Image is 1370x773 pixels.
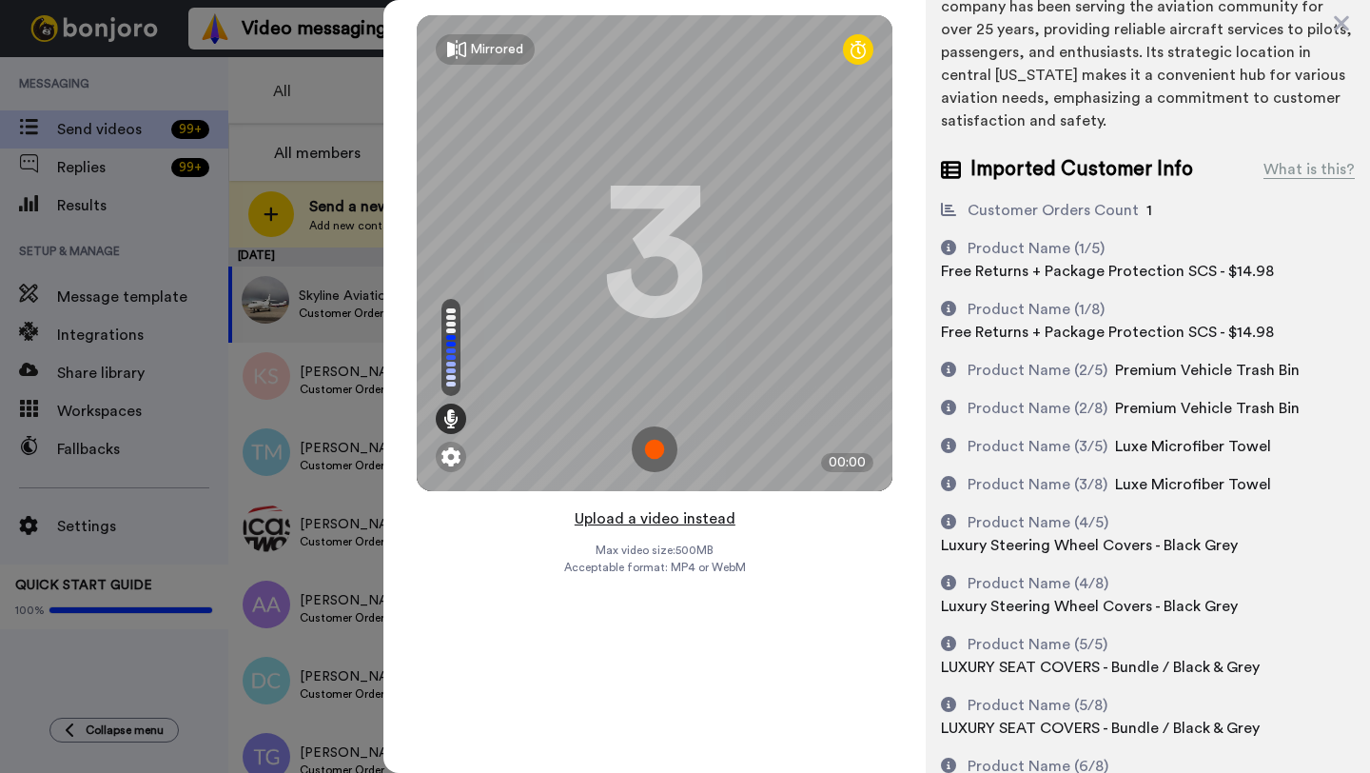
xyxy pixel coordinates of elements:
[968,633,1107,656] div: Product Name (5/5)
[941,660,1260,675] span: LUXURY SEAT COVERS - Bundle / Black & Grey
[596,543,714,558] span: Max video size: 500 MB
[941,599,1238,614] span: Luxury Steering Wheel Covers - Black Grey
[968,237,1105,260] div: Product Name (1/5)
[564,560,746,575] span: Acceptable format: MP4 or WebM
[821,453,873,472] div: 00:00
[569,506,741,531] button: Upload a video instead
[632,426,677,472] img: ic_record_start.svg
[968,397,1107,420] div: Product Name (2/8)
[968,435,1107,458] div: Product Name (3/5)
[1115,401,1300,416] span: Premium Vehicle Trash Bin
[968,199,1139,222] div: Customer Orders Count
[1146,203,1152,218] span: 1
[968,511,1108,534] div: Product Name (4/5)
[941,538,1238,553] span: Luxury Steering Wheel Covers - Black Grey
[968,298,1105,321] div: Product Name (1/8)
[968,473,1107,496] div: Product Name (3/8)
[1263,158,1355,181] div: What is this?
[941,325,1274,340] span: Free Returns + Package Protection SCS - $14.98
[968,572,1108,595] div: Product Name (4/8)
[941,264,1274,279] span: Free Returns + Package Protection SCS - $14.98
[441,447,460,466] img: ic_gear.svg
[1115,439,1271,454] span: Luxe Microfiber Towel
[1115,477,1271,492] span: Luxe Microfiber Towel
[602,182,707,325] div: 3
[941,721,1260,736] span: LUXURY SEAT COVERS - Bundle / Black & Grey
[968,359,1107,382] div: Product Name (2/5)
[968,694,1107,717] div: Product Name (5/8)
[970,155,1193,184] span: Imported Customer Info
[1115,363,1300,378] span: Premium Vehicle Trash Bin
